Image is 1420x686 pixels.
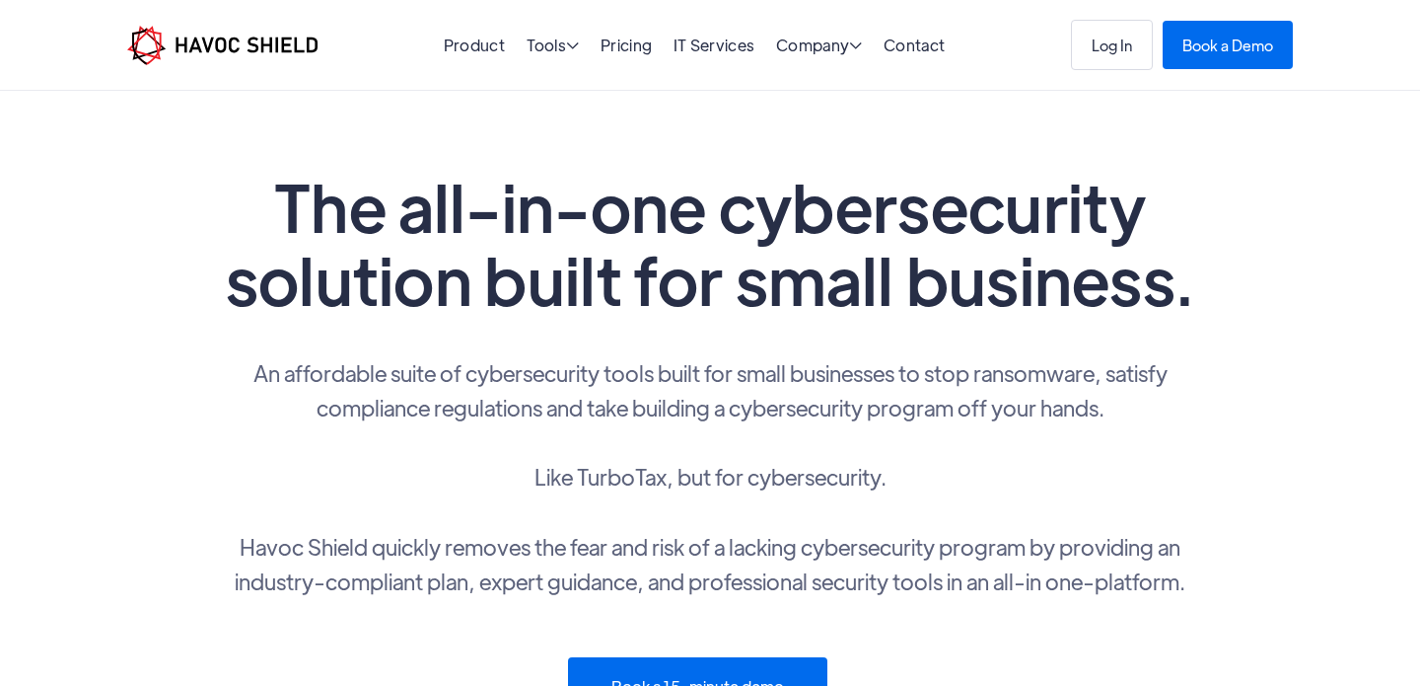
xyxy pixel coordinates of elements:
[444,35,505,55] a: Product
[527,38,580,56] div: Tools
[776,38,863,56] div: Company
[217,170,1203,316] h1: The all-in-one cybersecurity solution built for small business.
[217,355,1203,598] p: An affordable suite of cybersecurity tools built for small businesses to stop ransomware, satisfy...
[1071,20,1153,70] a: Log In
[674,35,755,55] a: IT Services
[601,35,652,55] a: Pricing
[566,38,579,53] span: 
[127,26,318,65] img: Havoc Shield logo
[527,38,580,56] div: Tools
[1321,591,1420,686] iframe: Chat Widget
[1163,21,1293,69] a: Book a Demo
[849,38,862,53] span: 
[776,38,863,56] div: Company
[884,35,945,55] a: Contact
[127,26,318,65] a: home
